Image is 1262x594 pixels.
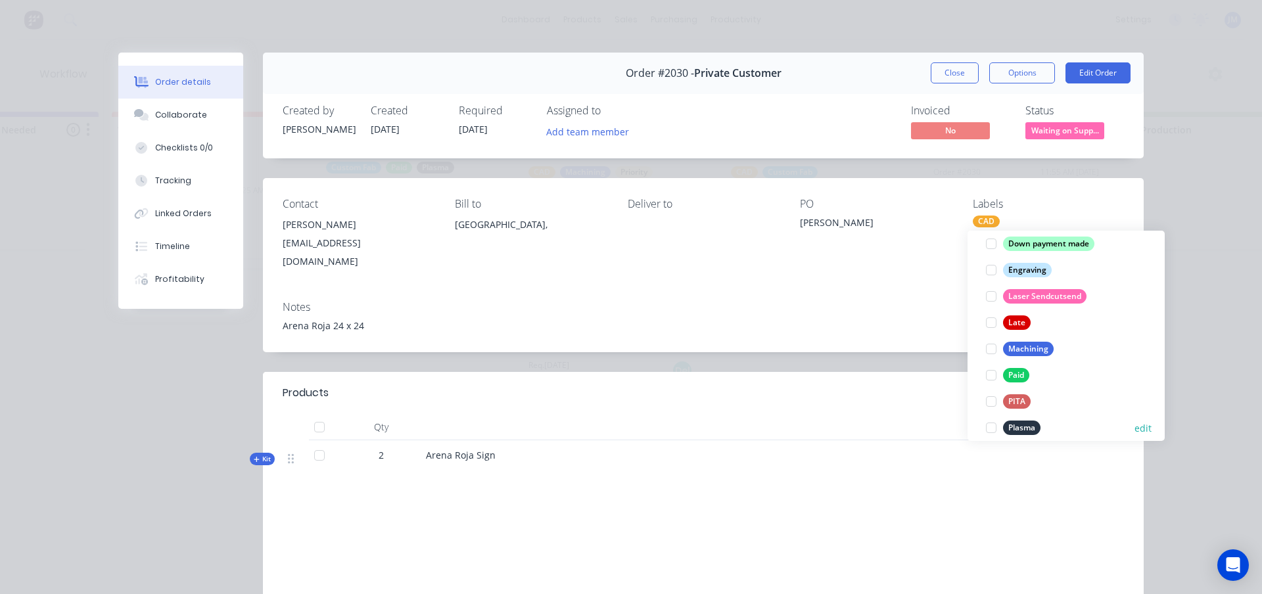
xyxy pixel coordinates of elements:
button: Add team member [547,122,636,140]
span: Order #2030 - [626,67,694,80]
div: Qty [342,414,421,440]
div: Status [1025,104,1124,117]
div: Products [283,385,329,401]
button: Late [981,313,1036,332]
button: Tracking [118,164,243,197]
div: Down payment made [1003,237,1094,251]
span: [DATE] [371,123,400,135]
div: Engraving [1003,263,1052,277]
div: Kit [250,453,275,465]
button: Close [931,62,979,83]
div: Assigned to [547,104,678,117]
div: Arena Roja 24 x 24 [283,319,1124,332]
div: Paid [1003,368,1029,382]
div: Checklists 0/0 [155,142,213,154]
button: Laser Sendcutsend [981,287,1092,306]
div: [PERSON_NAME] [283,216,434,234]
div: [GEOGRAPHIC_DATA], [455,216,606,234]
div: Open Intercom Messenger [1217,549,1249,581]
span: [DATE] [459,123,488,135]
div: [PERSON_NAME] [800,216,951,234]
div: Labels [973,198,1124,210]
button: Options [989,62,1055,83]
button: Edit Order [1065,62,1131,83]
button: Machining [981,340,1059,358]
div: Late [1003,315,1031,330]
div: [PERSON_NAME][EMAIL_ADDRESS][DOMAIN_NAME] [283,216,434,271]
button: Linked Orders [118,197,243,230]
button: Order details [118,66,243,99]
div: Required [459,104,531,117]
span: 2 [379,448,384,462]
button: PITA [981,392,1036,411]
div: Notes [283,301,1124,313]
div: Timeline [155,240,190,252]
div: [PERSON_NAME] [283,122,355,136]
div: Tracking [155,175,191,187]
button: Checklists 0/0 [118,131,243,164]
button: Engraving [981,261,1057,279]
div: Linked Orders [155,208,212,219]
div: Invoiced [911,104,1010,117]
span: Arena Roja Sign [426,449,496,461]
button: Paid [981,366,1035,384]
span: Kit [254,454,271,464]
span: Private Customer [694,67,782,80]
button: Timeline [118,230,243,263]
div: Bill to [455,198,606,210]
div: PITA [1003,394,1031,409]
button: Down payment made [981,235,1100,253]
span: Waiting on Supp... [1025,122,1104,139]
div: [GEOGRAPHIC_DATA], [455,216,606,258]
div: [EMAIL_ADDRESS][DOMAIN_NAME] [283,234,434,271]
div: Order details [155,76,211,88]
button: edit [1134,421,1152,435]
div: PO [800,198,951,210]
div: CAD [973,216,1000,227]
div: Laser Sendcutsend [1003,289,1087,304]
button: Add team member [540,122,636,140]
div: Contact [283,198,434,210]
div: Deliver to [628,198,779,210]
button: Plasma [981,419,1046,437]
span: No [911,122,990,139]
button: Profitability [118,263,243,296]
button: Collaborate [118,99,243,131]
button: Waiting on Supp... [1025,122,1104,142]
div: Collaborate [155,109,207,121]
div: Created by [283,104,355,117]
div: Created [371,104,443,117]
div: Profitability [155,273,204,285]
div: Machining [1003,342,1054,356]
div: Plasma [1003,421,1040,435]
